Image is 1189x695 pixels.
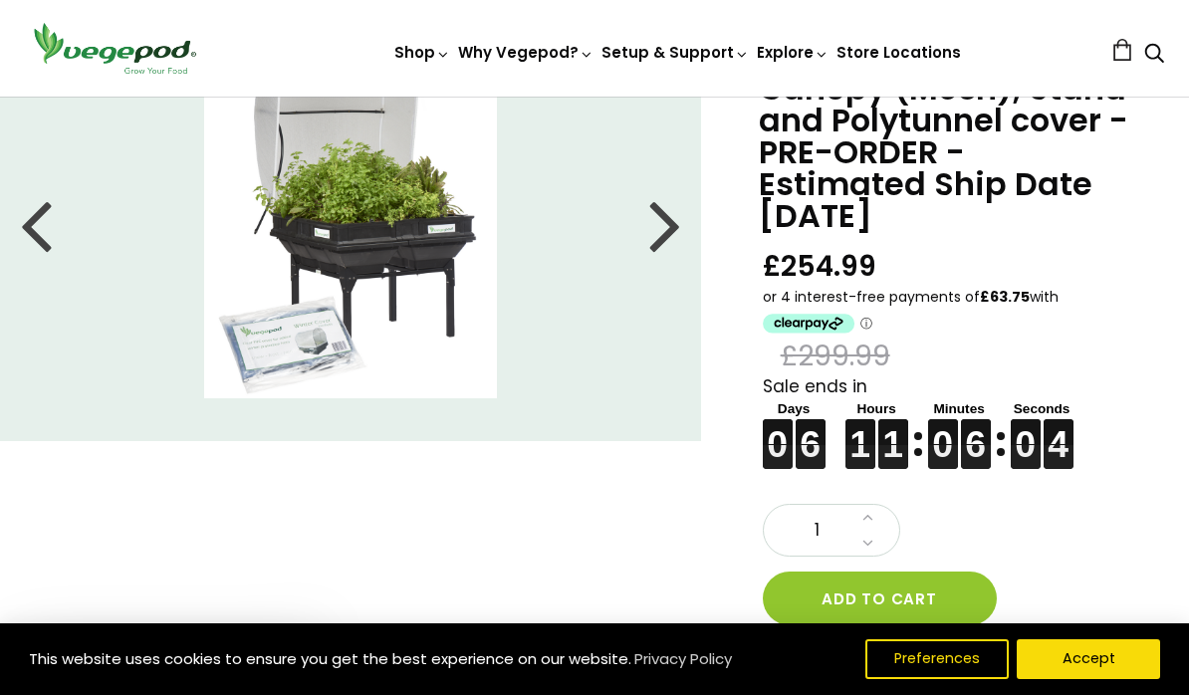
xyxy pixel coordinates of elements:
[763,248,876,285] span: £254.99
[784,518,851,544] span: 1
[781,338,890,374] span: £299.99
[856,531,879,557] a: Decrease quantity by 1
[1044,419,1073,444] figure: 4
[1144,45,1164,66] a: Search
[759,41,1139,232] h1: Medium Vegepod with Canopy (Mesh), Stand and Polytunnel cover - PRE-ORDER - Estimated Ship Date [...
[796,419,826,444] figure: 6
[1017,639,1160,679] button: Accept
[763,419,793,444] figure: 0
[878,419,908,444] figure: 1
[845,419,875,444] figure: 1
[458,42,594,63] a: Why Vegepod?
[25,20,204,77] img: Vegepod
[204,50,497,398] img: Medium Vegepod with Canopy (Mesh), Stand and Polytunnel cover - PRE-ORDER - Estimated Ship Date S...
[928,419,958,444] figure: 0
[757,42,829,63] a: Explore
[29,648,631,669] span: This website uses cookies to ensure you get the best experience on our website.
[601,42,749,63] a: Setup & Support
[961,419,991,444] figure: 6
[836,42,961,63] a: Store Locations
[394,42,450,63] a: Shop
[631,641,735,677] a: Privacy Policy (opens in a new tab)
[1011,419,1041,444] figure: 0
[856,505,879,531] a: Increase quantity by 1
[763,374,1139,470] div: Sale ends in
[763,572,997,625] button: Add to cart
[865,639,1009,679] button: Preferences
